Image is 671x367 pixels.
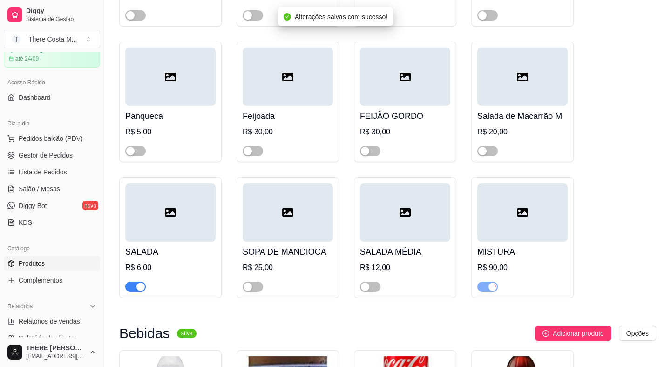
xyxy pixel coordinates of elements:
[26,15,96,23] span: Sistema de Gestão
[19,167,67,177] span: Lista de Pedidos
[535,326,611,341] button: Adicionar produto
[4,75,100,90] div: Acesso Rápido
[119,328,169,339] h3: Bebidas
[4,331,100,346] a: Relatório de clientes
[19,333,78,343] span: Relatório de clientes
[26,344,85,353] span: THERE [PERSON_NAME]
[360,262,450,273] div: R$ 12,00
[4,215,100,230] a: KDS
[177,329,196,338] sup: ativa
[4,41,100,68] a: Período gratuitoaté 24/09
[4,30,100,48] button: Select a team
[19,151,73,160] span: Gestor de Pedidos
[4,4,100,26] a: DiggySistema de Gestão
[626,328,649,339] span: Opções
[488,282,497,291] span: loading
[125,126,216,138] div: R$ 5,00
[125,110,216,123] h4: Panqueca
[360,245,450,258] h4: SALADA MÉDIA
[4,198,100,213] a: Diggy Botnovo
[19,276,62,285] span: Complementos
[19,184,60,194] span: Salão / Mesas
[4,116,100,131] div: Dia a dia
[477,126,568,138] div: R$ 20,00
[4,314,100,329] a: Relatórios de vendas
[19,317,80,326] span: Relatórios de vendas
[295,13,387,21] span: Alterações salvas com sucesso!
[15,55,39,62] article: até 24/09
[12,35,21,44] span: T
[477,110,568,123] h4: Salada de Macarrão M
[19,218,32,227] span: KDS
[4,90,100,105] a: Dashboard
[542,330,549,337] span: plus-circle
[243,126,333,138] div: R$ 30,00
[4,341,100,363] button: THERE [PERSON_NAME][EMAIL_ADDRESS][DOMAIN_NAME]
[4,241,100,256] div: Catálogo
[4,273,100,288] a: Complementos
[28,35,77,44] div: There Costa M ...
[125,245,216,258] h4: SALADA
[19,93,51,102] span: Dashboard
[26,353,85,360] span: [EMAIL_ADDRESS][DOMAIN_NAME]
[19,201,47,210] span: Diggy Bot
[7,303,33,310] span: Relatórios
[4,256,100,271] a: Produtos
[243,262,333,273] div: R$ 25,00
[4,165,100,180] a: Lista de Pedidos
[284,13,291,21] span: check-circle
[360,110,450,123] h4: FEIJÃO GORDO
[4,181,100,196] a: Salão / Mesas
[243,110,333,123] h4: Feijoada
[4,131,100,146] button: Pedidos balcão (PDV)
[619,326,656,341] button: Opções
[26,7,96,15] span: Diggy
[553,328,604,339] span: Adicionar produto
[360,126,450,138] div: R$ 30,00
[243,245,333,258] h4: SOPA DE MANDIOCA
[19,259,45,268] span: Produtos
[19,134,83,143] span: Pedidos balcão (PDV)
[4,148,100,163] a: Gestor de Pedidos
[477,262,568,273] div: R$ 90,00
[125,262,216,273] div: R$ 6,00
[477,245,568,258] h4: MISTURA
